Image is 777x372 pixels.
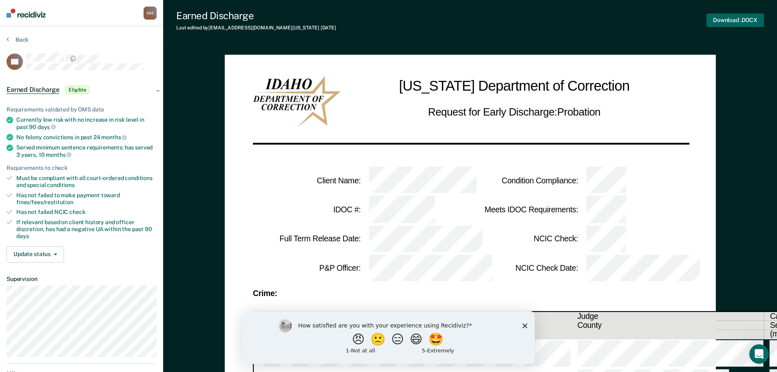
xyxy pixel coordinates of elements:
div: Currently low risk with no increase in risk level in past 90 [16,116,157,130]
div: No felony convictions in past 24 [16,134,157,141]
div: Requirements validated by OMS data [7,106,157,113]
span: days [38,124,56,130]
td: IDOC # : [253,195,361,225]
div: Must be compliant with all court-ordered conditions and special [16,175,157,189]
div: Served minimum sentence requirements: has served 3 years, 10 [16,144,157,158]
span: conditions [47,182,75,188]
td: NCIC Check : [470,225,579,254]
div: Has not failed to make payment toward [16,192,157,206]
div: If relevant based on client history and officer discretion, has had a negative UA within the past 90 [16,219,157,239]
dt: Supervision [7,276,157,283]
span: fines/fees/restitution [16,199,73,205]
button: Update status [7,246,64,263]
td: Client Name : [253,166,361,195]
h1: [US_STATE] Department of Correction [399,76,630,97]
span: days [16,233,29,239]
button: Download .DOCX [706,13,764,27]
span: [DATE] [321,25,336,31]
span: check [69,209,85,215]
img: IDOC Logo [253,76,341,127]
td: Condition Compliance : [470,166,579,195]
div: Earned Discharge [176,10,336,22]
img: Recidiviz [7,9,46,18]
div: Crime: [253,290,688,297]
td: NCIC Check Date : [470,254,579,283]
div: H H [144,7,157,20]
span: Earned Discharge [7,86,59,94]
td: P&P Officer : [253,254,361,283]
button: HH [144,7,157,20]
th: County [571,321,764,330]
h2: Request for Early Discharge: Probation [428,104,600,120]
div: Requirements to check [7,165,157,172]
iframe: Survey by Kim from Recidiviz [243,311,535,364]
div: Last edited by [EMAIL_ADDRESS][DOMAIN_NAME][US_STATE] [176,25,336,31]
iframe: Intercom live chat [749,344,769,364]
div: Has not failed NCIC [16,209,157,216]
td: Meets IDOC Requirements : [470,195,579,225]
span: months [101,134,127,140]
span: Eligible [66,86,89,94]
th: Judge [571,312,764,321]
span: months [46,151,71,158]
button: Back [7,36,29,43]
td: Full Term Release Date : [253,225,361,254]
